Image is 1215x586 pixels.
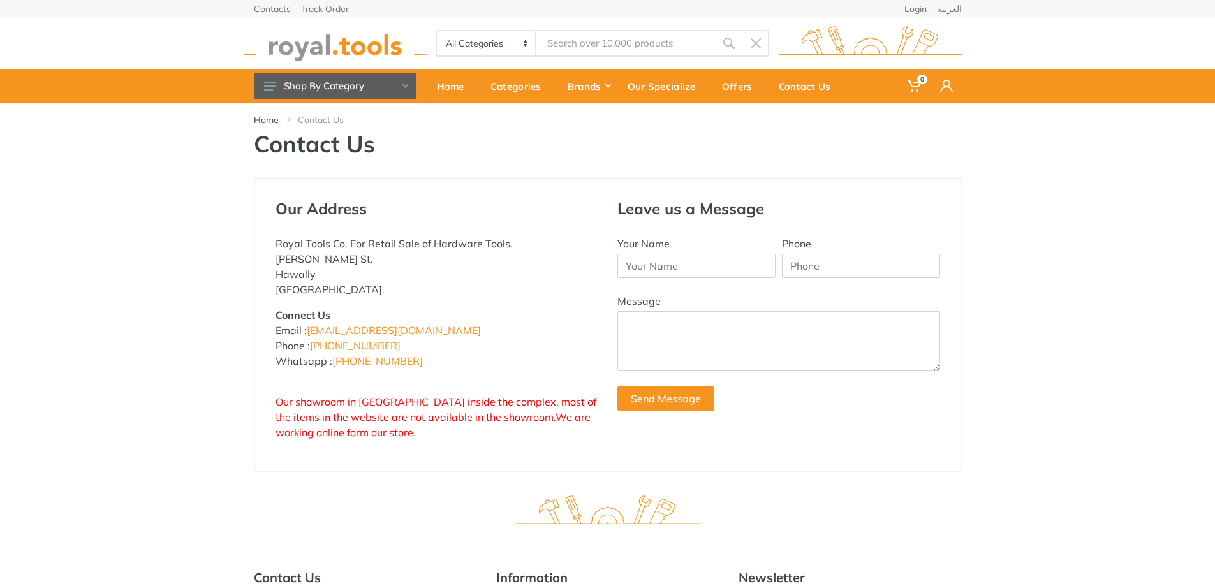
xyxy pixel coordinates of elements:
a: Home [254,114,279,126]
button: Shop By Category [254,73,416,99]
div: Contact Us [770,73,848,99]
a: [PHONE_NUMBER] [310,339,401,352]
div: Brands [559,73,619,99]
h5: Newsletter [739,570,962,585]
div: Our Specialize [619,73,713,99]
nav: breadcrumb [254,114,962,126]
a: Login [904,4,927,13]
div: Offers [713,73,770,99]
img: royal.tools Logo [244,26,427,61]
div: Home [428,73,482,99]
label: Your Name [617,236,670,251]
button: Send Message [617,386,714,411]
a: Home [428,69,482,103]
div: Categories [482,73,559,99]
a: Our Specialize [619,69,713,103]
a: Track Order [301,4,349,13]
span: 0 [917,75,927,84]
img: royal.tools Logo [516,495,699,531]
label: Phone [782,236,811,251]
li: Contact Us [298,114,363,126]
span: Our showroom in [GEOGRAPHIC_DATA] inside the complex, most of the items in the website are not av... [276,395,596,439]
h4: Our Address [276,200,598,218]
h4: Leave us a Message [617,200,940,218]
a: [EMAIL_ADDRESS][DOMAIN_NAME] [307,324,481,337]
input: Your Name [617,254,776,278]
select: Category [437,31,537,55]
p: Email : Phone : Whatsapp : [276,307,598,369]
input: Site search [536,30,715,57]
a: [PHONE_NUMBER] [332,355,423,367]
a: العربية [937,4,962,13]
h1: Contact Us [254,130,962,157]
a: Categories [482,69,559,103]
a: Contact Us [770,69,848,103]
input: Phone [782,254,940,278]
img: royal.tools Logo [779,26,962,61]
a: Contacts [254,4,291,13]
h5: Contact Us [254,570,477,585]
label: Message [617,293,661,309]
a: Offers [713,69,770,103]
p: Royal Tools Co. For Retail Sale of Hardware Tools. [PERSON_NAME] St. Hawally [GEOGRAPHIC_DATA]. [276,236,598,297]
h5: Information [496,570,719,585]
a: 0 [899,69,931,103]
strong: Connect Us [276,309,330,321]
